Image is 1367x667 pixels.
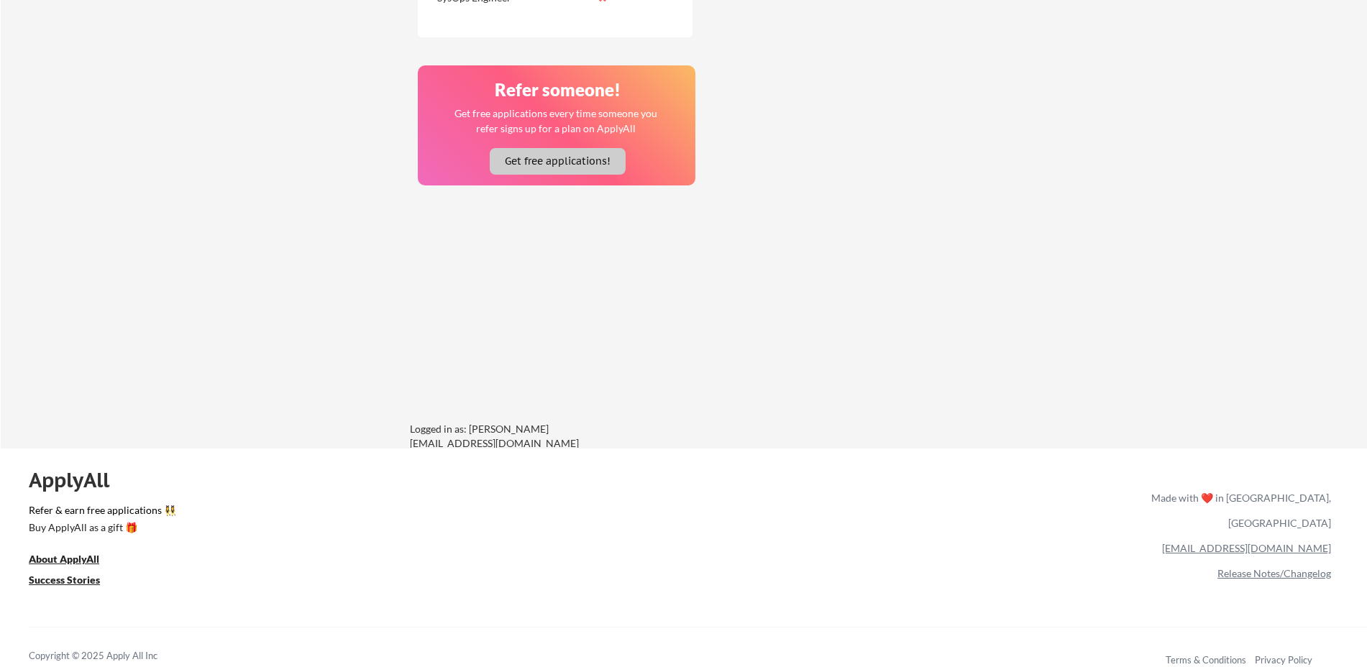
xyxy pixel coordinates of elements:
button: Get free applications! [490,148,626,175]
u: Success Stories [29,574,100,586]
div: Buy ApplyAll as a gift 🎁 [29,523,173,533]
a: Privacy Policy [1255,654,1312,666]
a: About ApplyAll [29,552,119,570]
a: Refer & earn free applications 👯‍♀️ [29,505,851,520]
div: Refer someone! [424,81,691,98]
div: ApplyAll [29,468,126,492]
div: Logged in as: [PERSON_NAME][EMAIL_ADDRESS][DOMAIN_NAME] [410,422,626,450]
div: Get free applications every time someone you refer signs up for a plan on ApplyAll [453,106,658,136]
a: [EMAIL_ADDRESS][DOMAIN_NAME] [1162,542,1331,554]
a: Buy ApplyAll as a gift 🎁 [29,520,173,538]
u: About ApplyAll [29,553,99,565]
div: Made with ❤️ in [GEOGRAPHIC_DATA], [GEOGRAPHIC_DATA] [1146,485,1331,535]
a: Success Stories [29,573,119,591]
a: Release Notes/Changelog [1217,567,1331,579]
a: Terms & Conditions [1166,654,1246,666]
div: Copyright © 2025 Apply All Inc [29,649,194,663]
